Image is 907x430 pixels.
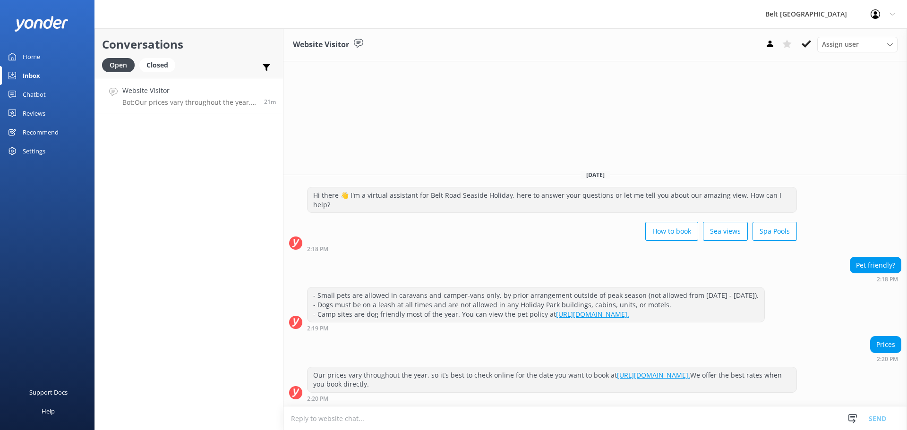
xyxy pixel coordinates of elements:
[102,35,276,53] h2: Conversations
[817,37,898,52] div: Assign User
[850,257,901,273] div: Pet friendly?
[102,58,135,72] div: Open
[617,371,690,379] a: [URL][DOMAIN_NAME].
[42,402,55,421] div: Help
[581,171,610,179] span: [DATE]
[23,142,45,160] div: Settings
[307,326,328,331] strong: 2:19 PM
[753,222,797,241] button: Spa Pools
[308,367,796,392] div: Our prices vary throughout the year, so it’s best to check online for the date you want to book a...
[29,383,68,402] div: Support Docs
[307,395,797,402] div: Sep 15 2025 02:20pm (UTC +12:00) Pacific/Auckland
[23,85,46,104] div: Chatbot
[307,245,797,252] div: Sep 15 2025 02:18pm (UTC +12:00) Pacific/Auckland
[308,287,764,322] div: - Small pets are allowed in caravans and camper-vans only, by prior arrangement outside of peak s...
[645,222,698,241] button: How to book
[556,310,629,319] a: [URL][DOMAIN_NAME].
[122,98,257,107] p: Bot: Our prices vary throughout the year, so it’s best to check online for the date you want to b...
[877,277,898,282] strong: 2:18 PM
[23,104,45,123] div: Reviews
[95,78,283,113] a: Website VisitorBot:Our prices vary throughout the year, so it’s best to check online for the date...
[703,222,748,241] button: Sea views
[293,39,349,51] h3: Website Visitor
[850,276,901,282] div: Sep 15 2025 02:18pm (UTC +12:00) Pacific/Auckland
[308,187,796,212] div: Hi there 👋 I'm a virtual assistant for Belt Road Seaside Holiday, here to answer your questions o...
[877,356,898,362] strong: 2:20 PM
[307,246,328,252] strong: 2:18 PM
[307,396,328,402] strong: 2:20 PM
[307,325,765,331] div: Sep 15 2025 02:19pm (UTC +12:00) Pacific/Auckland
[23,123,59,142] div: Recommend
[102,59,139,70] a: Open
[870,355,901,362] div: Sep 15 2025 02:20pm (UTC +12:00) Pacific/Auckland
[139,59,180,70] a: Closed
[139,58,175,72] div: Closed
[14,16,68,32] img: yonder-white-logo.png
[264,98,276,106] span: Sep 15 2025 02:20pm (UTC +12:00) Pacific/Auckland
[871,337,901,353] div: Prices
[822,39,859,50] span: Assign user
[23,66,40,85] div: Inbox
[122,85,257,96] h4: Website Visitor
[23,47,40,66] div: Home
